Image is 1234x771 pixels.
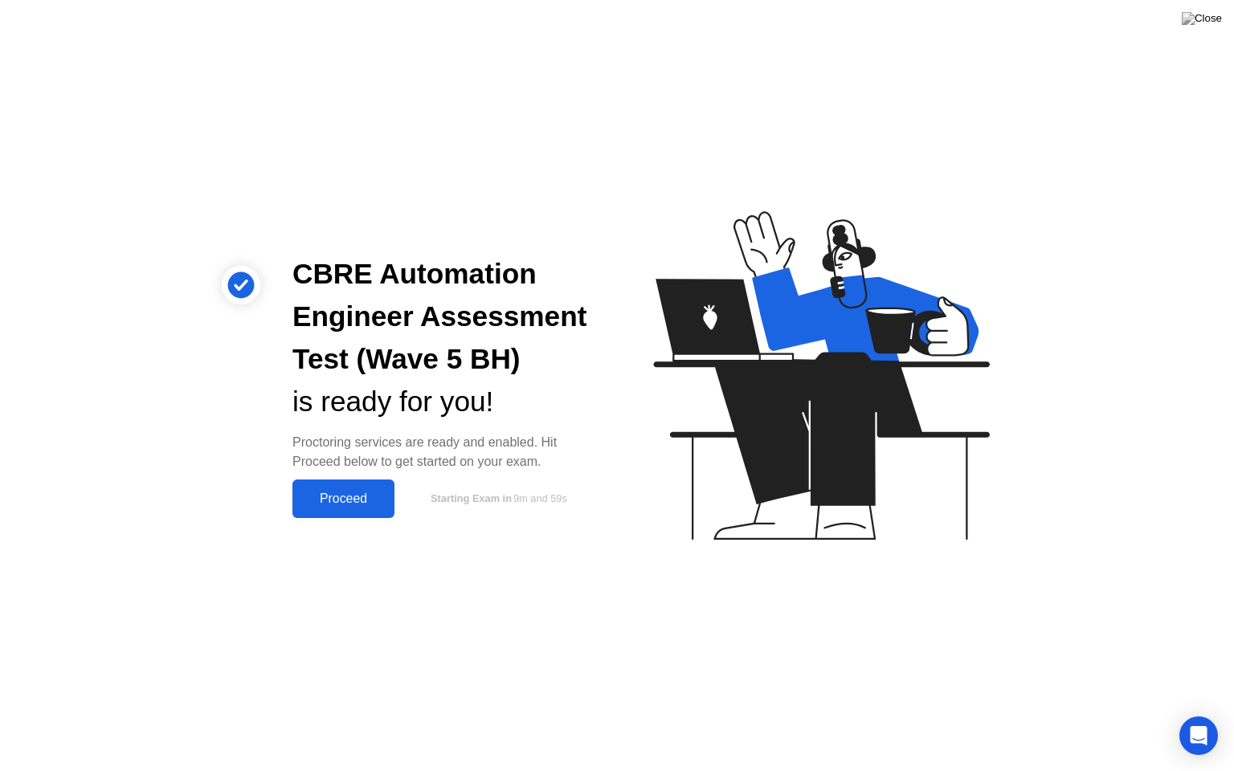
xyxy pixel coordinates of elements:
[297,492,390,506] div: Proceed
[292,479,394,518] button: Proceed
[292,253,591,380] div: CBRE Automation Engineer Assessment Test (Wave 5 BH)
[292,433,591,471] div: Proctoring services are ready and enabled. Hit Proceed below to get started on your exam.
[402,483,591,514] button: Starting Exam in9m and 59s
[1179,716,1218,755] div: Open Intercom Messenger
[513,492,567,504] span: 9m and 59s
[1182,12,1222,25] img: Close
[292,381,591,423] div: is ready for you!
